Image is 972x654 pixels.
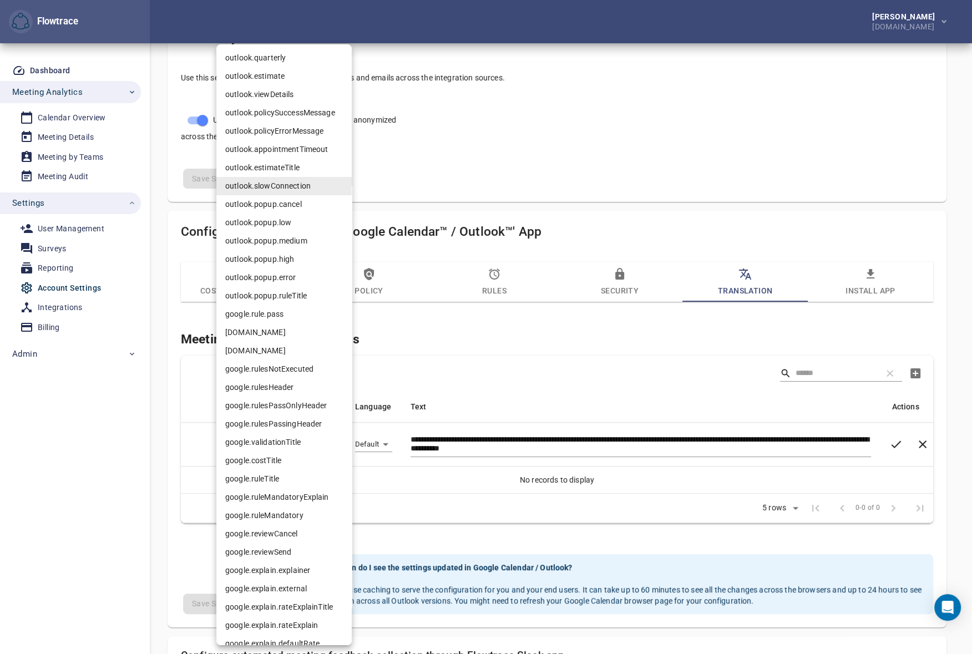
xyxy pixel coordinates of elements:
[216,616,352,635] li: google.explain.rateExplain
[216,104,352,122] li: outlook.policySuccessMessage
[216,323,352,342] li: [DOMAIN_NAME]
[216,635,352,653] li: google.explain.defaultRate
[216,433,352,452] li: google.validationTitle
[216,140,352,159] li: outlook.appointmentTimeout
[216,488,352,506] li: google.ruleMandatoryExplain
[216,525,352,543] li: google.reviewCancel
[216,415,352,433] li: google.rulesPassingHeader
[216,543,352,561] li: google.reviewSend
[216,159,352,177] li: outlook.estimateTitle
[216,506,352,525] li: google.ruleMandatory
[934,594,961,621] div: Open Intercom Messenger
[216,122,352,140] li: outlook.policyErrorMessage
[216,49,352,67] li: outlook.quarterly
[216,250,352,268] li: outlook.popup.high
[216,342,352,360] li: [DOMAIN_NAME]
[216,85,352,104] li: outlook.viewDetails
[216,67,352,85] li: outlook.estimate
[216,470,352,488] li: google.ruleTitle
[216,452,352,470] li: google.costTitle
[216,214,352,232] li: outlook.popup.low
[216,177,352,195] li: outlook.slowConnection
[216,305,352,323] li: google.rule.pass
[216,268,352,287] li: outlook.popup.error
[216,287,352,305] li: outlook.popup.ruleTitle
[216,580,352,598] li: google.explain.external
[216,360,352,378] li: google.rulesNotExecuted
[216,232,352,250] li: outlook.popup.medium
[216,378,352,397] li: google.rulesHeader
[216,598,352,616] li: google.explain.rateExplainTitle
[216,195,352,214] li: outlook.popup.cancel
[216,397,352,415] li: google.rulesPassOnlyHeader
[216,561,352,580] li: google.explain.explainer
